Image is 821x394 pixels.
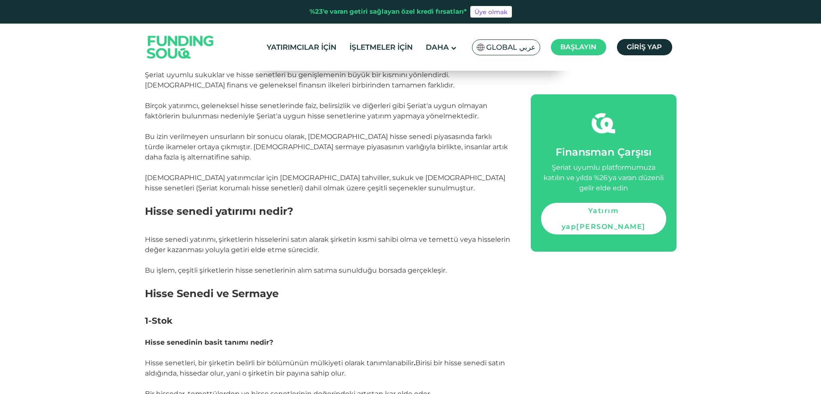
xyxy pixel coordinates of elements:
font: Bu izin verilmeyen unsurların bir sonucu olarak, [DEMOGRAPHIC_DATA] hisse senedi piyasasında fark... [145,132,508,161]
font: Hisse senedinin basit tanımı nedir? [145,338,273,346]
font: Birisi bir hisse senedi satın aldığında, hissedar olur, yani o şirketin bir payına sahip olur. [145,359,505,377]
a: İşletmeler İçin [347,40,415,54]
font: İşletmeler İçin [349,43,413,51]
font: Hisse senedi yatırımı nedir? [145,205,293,217]
font: [DEMOGRAPHIC_DATA] yatırımcılar için [DEMOGRAPHIC_DATA] tahviller, sukuk ve [DEMOGRAPHIC_DATA] hi... [145,174,505,192]
font: Birçok yatırımcı, geleneksel hisse senetlerinde faiz, belirsizlik ve diğerleri gibi Şeriat'a uygu... [145,102,487,120]
font: Şeriat uyumlu sukuklar ve hisse senetleri bu genişlemenin büyük bir kısmını yönlendirdi. [DEMOGRA... [145,71,454,89]
img: fsicon [592,111,615,135]
font: Şeriat uyumlu platformumuza katılın ve yılda %26'ya varan düzenli gelir elde edin [544,163,664,192]
a: Yatırımcılar İçin [265,40,339,54]
font: Hisse senetleri, bir şirketin belirli bir bölümünün mülkiyeti olarak tanımlanabilir [145,359,414,367]
a: Üye olmak [470,6,512,18]
font: Yatırımcılar İçin [267,43,337,51]
font: Daha [426,43,449,51]
font: Giriş yap [627,43,662,51]
img: Logo [138,26,223,69]
font: Başlayın [560,43,596,51]
font: Finansman Çarşısı [556,146,652,158]
a: Giriş yap [617,39,672,55]
font: Yatırım yap[PERSON_NAME] [562,207,646,231]
font: Hisse senedi yatırımı, şirketlerin hisselerini satın alarak şirketin kısmi sahibi olma ve temettü... [145,235,510,254]
font: %23'e varan getiri sağlayan özel kredi fırsatları* [310,7,467,15]
font: Global عربي [486,43,535,51]
img: Güney Afrika Bayrağı [477,44,484,51]
a: Yatırım yap[PERSON_NAME] [541,203,666,235]
font: Üye olmak [475,8,508,16]
font: . [414,359,415,367]
font: Hisse Senedi ve Sermaye [145,287,279,300]
font: Bu işlem, çeşitli şirketlerin hisse senetlerinin alım satıma sunulduğu borsada gerçekleşir. [145,266,447,274]
font: 1-Stok [145,316,172,326]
